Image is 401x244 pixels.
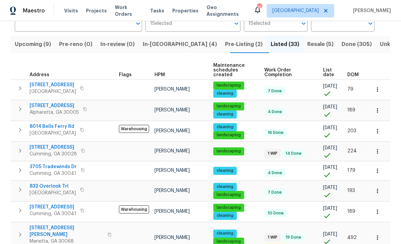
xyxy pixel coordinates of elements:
span: [STREET_ADDRESS] [30,144,77,151]
span: [GEOGRAPHIC_DATA] [30,88,76,95]
span: Upcoming (9) [15,40,51,49]
span: [DATE] [323,165,337,170]
span: cleaning [214,111,236,117]
button: Open [133,19,143,28]
span: [STREET_ADDRESS][PERSON_NAME] [30,225,103,238]
div: 76 [257,4,262,11]
span: landscaping [214,148,243,154]
span: Pre-Listing (2) [225,40,263,49]
span: [PERSON_NAME] [154,87,190,92]
span: [DATE] [323,232,337,237]
span: Visits [64,7,78,14]
button: Open [366,19,375,28]
button: Open [232,19,241,28]
span: 224 [347,149,357,153]
span: Address [30,72,49,77]
span: [PERSON_NAME] [154,108,190,112]
span: Tasks [150,8,164,13]
span: 3705 Tradewinds Dr [30,163,77,170]
span: [PERSON_NAME] [154,209,190,214]
span: 203 [347,129,356,133]
span: Done (305) [342,40,372,49]
span: cleaning [214,168,236,174]
span: 832 Overlook Trl [30,183,76,190]
span: [PERSON_NAME] [154,129,190,133]
span: 7 Done [265,88,284,94]
span: Cumming, GA 30041 [30,170,77,177]
span: 1 Selected [150,21,172,27]
span: Listed (33) [271,40,299,49]
span: 189 [347,108,355,112]
span: landscaping [214,192,243,198]
span: landscaping [214,132,243,138]
span: Flags [119,72,132,77]
span: cleaning [214,124,236,130]
span: cleaning [214,184,236,190]
span: Pre-reno (0) [59,40,92,49]
span: [GEOGRAPHIC_DATA] [272,7,319,14]
span: Warehousing [119,125,149,133]
span: 79 [347,87,353,92]
span: 179 [347,168,355,173]
span: [DATE] [323,146,337,150]
span: Properties [172,7,198,14]
span: Cumming, GA 30028 [30,151,77,157]
span: [STREET_ADDRESS] [30,82,76,88]
span: Alpharetta, GA 30005 [30,109,79,116]
span: 14 Done [283,151,304,156]
span: HPM [154,72,165,77]
span: [PERSON_NAME] [154,235,190,240]
span: [STREET_ADDRESS] [30,204,76,210]
span: [PERSON_NAME] [350,7,391,14]
span: Resale (5) [307,40,333,49]
span: [GEOGRAPHIC_DATA] [30,190,76,196]
span: Maestro [23,7,45,14]
span: landscaping [214,103,243,109]
span: 8014 Bells Ferry Rd [30,123,76,130]
span: landscaping [214,205,243,210]
span: [STREET_ADDRESS] [30,102,79,109]
span: Work Orders [115,4,142,17]
span: 16 Done [265,130,286,136]
span: 1 WIP [265,151,280,156]
span: [PERSON_NAME] [154,188,190,193]
span: [DATE] [323,84,337,89]
span: List date [323,68,336,77]
span: 189 [347,209,355,214]
span: [DATE] [323,206,337,211]
span: Warehousing [119,205,149,213]
button: Open [299,19,308,28]
span: [DATE] [323,105,337,109]
span: In-[GEOGRAPHIC_DATA] (4) [143,40,217,49]
span: In-review (0) [100,40,135,49]
span: 492 [347,235,357,240]
span: landscaping [214,83,243,88]
span: Geo Assignments [207,4,246,17]
span: 4 Done [265,170,285,176]
span: cleaning [214,91,236,96]
span: 7 Done [265,190,284,195]
span: 4 Done [265,109,285,115]
span: [GEOGRAPHIC_DATA] [30,130,76,137]
span: Maintenance schedules created [213,63,253,77]
span: Cumming, GA 30041 [30,210,76,217]
span: [DATE] [323,126,337,130]
span: [DATE] [323,185,337,190]
span: [PERSON_NAME] [154,168,190,173]
span: 193 [347,188,355,193]
span: cleaning [214,213,236,218]
span: Work Order Completion [264,68,311,77]
span: [PERSON_NAME] [154,149,190,153]
span: 10 Done [265,210,286,216]
span: cleaning [214,231,236,236]
span: Projects [86,7,107,14]
span: 19 Done [283,235,304,240]
span: DOM [347,72,359,77]
span: 1 WIP [265,235,280,240]
span: 1 Selected [249,21,270,27]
